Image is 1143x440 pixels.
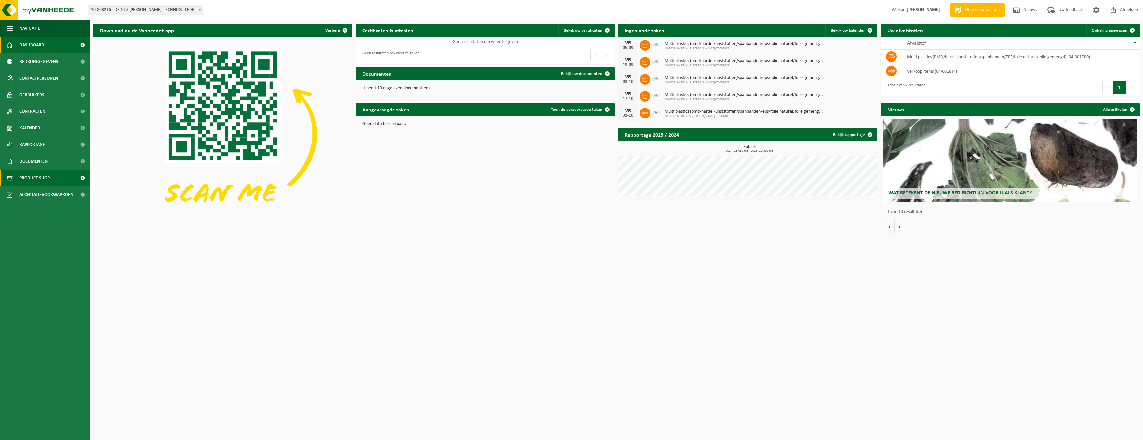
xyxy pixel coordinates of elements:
[831,28,865,33] span: Bekijk uw kalender
[883,119,1137,202] a: Wat betekent de nieuwe RED-richtlijn voor u als klant?
[618,24,671,37] h2: Ingeplande taken
[1126,81,1136,94] button: Next
[621,108,635,113] div: VR
[19,136,45,153] span: Rapportage
[881,24,930,37] h2: Uw afvalstoffen
[621,80,635,84] div: 03-10
[664,81,823,85] span: 10-863216 - DE NIJS [PERSON_NAME]-TECHNICS
[362,122,608,126] p: Geen data beschikbaar.
[664,41,823,47] span: Multi plastics (pmd/harde kunststoffen/spanbanden/eps/folie naturel/folie gemeng...
[902,64,1140,78] td: verkoop items (04-001834)
[356,37,615,46] td: Geen resultaten om weer te geven
[19,20,40,37] span: Navigatie
[650,107,662,118] img: LP-SK-00500-LPE-16
[963,7,1001,13] span: Offerte aanvragen
[19,53,58,70] span: Bedrijfsgegevens
[356,103,416,116] h2: Aangevraagde taken
[1098,103,1139,116] a: Alle artikelen
[650,39,662,50] img: LP-SK-00500-LPE-16
[621,40,635,46] div: VR
[551,108,602,112] span: Toon de aangevraagde taken
[19,70,58,87] span: Contactpersonen
[650,90,662,101] img: LP-SK-00500-LPE-16
[664,75,823,81] span: Multi plastics (pmd/harde kunststoffen/spanbanden/eps/folie naturel/folie gemeng...
[19,153,48,170] span: Documenten
[356,24,420,37] h2: Certificaten & attesten
[825,24,877,37] a: Bekijk uw kalender
[888,190,1032,196] span: Wat betekent de nieuwe RED-richtlijn voor u als klant?
[93,37,352,231] img: Download de VHEPlus App
[887,210,1136,214] p: 1 van 10 resultaten
[650,56,662,67] img: LP-SK-00500-LPE-16
[664,64,823,68] span: 10-863216 - DE NIJS [PERSON_NAME]-TECHNICS
[19,103,45,120] span: Contracten
[359,48,419,63] div: Geen resultaten om weer te geven
[356,67,398,80] h2: Documenten
[621,63,635,67] div: 19-09
[621,91,635,97] div: VR
[19,37,44,53] span: Dashboard
[621,145,877,153] h3: Kubiek
[884,80,925,95] div: 1 tot 2 van 2 resultaten
[564,28,602,33] span: Bekijk uw certificaten
[556,67,614,80] a: Bekijk uw documenten
[621,97,635,101] div: 17-10
[621,46,635,50] div: 05-09
[664,58,823,64] span: Multi plastics (pmd/harde kunststoffen/spanbanden/eps/folie naturel/folie gemeng...
[362,86,608,91] p: U heeft 10 ongelezen document(en).
[621,57,635,63] div: VR
[664,92,823,98] span: Multi plastics (pmd/harde kunststoffen/spanbanden/eps/folie naturel/folie gemeng...
[1102,81,1113,94] button: Previous
[664,109,823,114] span: Multi plastics (pmd/harde kunststoffen/spanbanden/eps/folie naturel/folie gemeng...
[621,149,877,153] span: 2024: 15,050 m3 - 2025: 10,500 m3
[907,7,940,12] strong: [PERSON_NAME]
[19,170,50,186] span: Product Shop
[601,49,611,62] button: Next
[1092,28,1127,33] span: Ophaling aanvragen
[561,72,602,76] span: Bekijk uw documenten
[1113,81,1126,94] button: 1
[881,103,911,116] h2: Nieuws
[884,220,895,233] button: Vorige
[88,5,203,15] span: 10-863216 - DE NIJS PIETER - KLIMA-TECHNICS - LEDE
[650,73,662,84] img: LP-SK-00500-LPE-16
[590,49,601,62] button: Previous
[325,28,340,33] span: Verberg
[664,114,823,118] span: 10-863216 - DE NIJS [PERSON_NAME]-TECHNICS
[19,87,44,103] span: Gebruikers
[902,50,1140,64] td: multi plastics (PMD/harde kunststoffen/spanbanden/EPS/folie naturel/folie gemengd) (04-001700)
[320,24,352,37] button: Verberg
[618,128,686,141] h2: Rapportage 2025 / 2024
[93,24,182,37] h2: Download nu de Vanheede+ app!
[1086,24,1139,37] a: Ophaling aanvragen
[664,47,823,51] span: 10-863216 - DE NIJS [PERSON_NAME]-TECHNICS
[19,120,40,136] span: Kalender
[664,98,823,102] span: 10-863216 - DE NIJS [PERSON_NAME]-TECHNICS
[828,128,877,141] a: Bekijk rapportage
[907,41,926,46] span: Afvalstof
[19,186,73,203] span: Acceptatievoorwaarden
[546,103,614,116] a: Toon de aangevraagde taken
[621,74,635,80] div: VR
[558,24,614,37] a: Bekijk uw certificaten
[950,3,1005,17] a: Offerte aanvragen
[621,113,635,118] div: 31-10
[895,220,905,233] button: Volgende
